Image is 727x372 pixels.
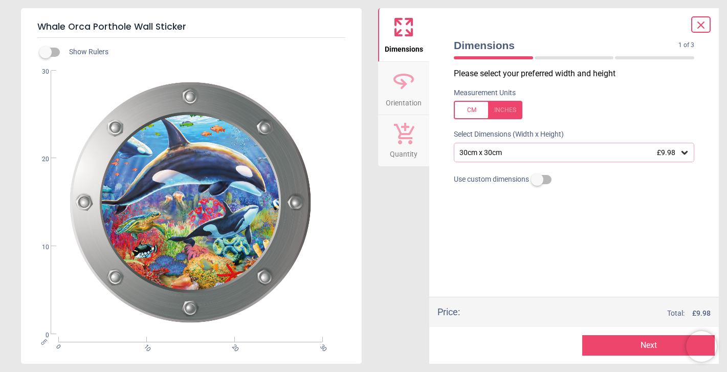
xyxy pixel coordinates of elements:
[142,343,148,349] span: 10
[386,93,422,108] span: Orientation
[385,39,423,55] span: Dimensions
[378,8,429,61] button: Dimensions
[692,309,711,319] span: £
[437,305,460,318] div: Price :
[390,144,417,160] span: Quantity
[230,343,236,349] span: 20
[30,68,49,76] span: 30
[30,331,49,340] span: 0
[54,343,60,349] span: 0
[686,331,717,362] iframe: Brevo live chat
[582,335,715,356] button: Next
[696,309,711,317] span: 9.98
[454,174,529,185] span: Use custom dimensions
[458,148,679,157] div: 30cm x 30cm
[37,16,345,38] h5: Whale Orca Porthole Wall Sticker
[318,343,324,349] span: 30
[454,38,678,53] span: Dimensions
[657,148,675,157] span: £9.98
[46,46,362,58] div: Show Rulers
[678,41,694,50] span: 1 of 3
[446,129,564,140] label: Select Dimensions (Width x Height)
[454,88,516,98] label: Measurement Units
[30,155,49,164] span: 20
[30,243,49,252] span: 10
[454,68,702,79] p: Please select your preferred width and height
[378,62,429,115] button: Orientation
[378,115,429,166] button: Quantity
[475,309,711,319] div: Total:
[39,337,49,346] span: cm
